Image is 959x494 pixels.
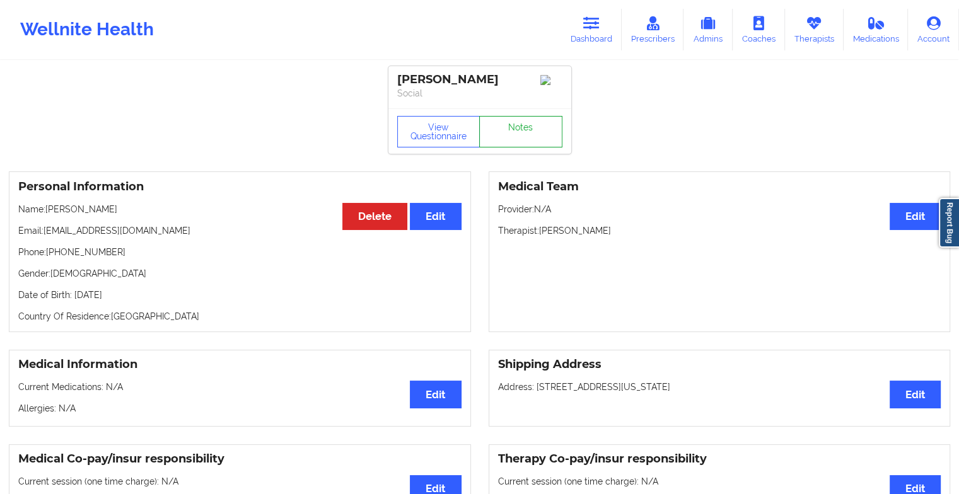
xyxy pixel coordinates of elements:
[18,381,462,393] p: Current Medications: N/A
[498,224,941,237] p: Therapist: [PERSON_NAME]
[561,9,622,50] a: Dashboard
[939,198,959,248] a: Report Bug
[498,452,941,466] h3: Therapy Co-pay/insur responsibility
[397,87,562,100] p: Social
[890,203,941,230] button: Edit
[18,246,462,258] p: Phone: [PHONE_NUMBER]
[18,267,462,280] p: Gender: [DEMOGRAPHIC_DATA]
[410,203,461,230] button: Edit
[397,116,480,147] button: View Questionnaire
[18,180,462,194] h3: Personal Information
[18,203,462,215] p: Name: [PERSON_NAME]
[18,289,462,301] p: Date of Birth: [DATE]
[785,9,844,50] a: Therapists
[342,203,407,230] button: Delete
[844,9,909,50] a: Medications
[410,381,461,408] button: Edit
[18,452,462,466] h3: Medical Co-pay/insur responsibility
[18,357,462,372] h3: Medical Information
[18,310,462,323] p: Country Of Residence: [GEOGRAPHIC_DATA]
[908,9,959,50] a: Account
[890,381,941,408] button: Edit
[498,475,941,488] p: Current session (one time charge): N/A
[733,9,785,50] a: Coaches
[498,357,941,372] h3: Shipping Address
[479,116,562,147] a: Notes
[498,180,941,194] h3: Medical Team
[540,75,562,85] img: Image%2Fplaceholer-image.png
[498,381,941,393] p: Address: [STREET_ADDRESS][US_STATE]
[397,72,562,87] div: [PERSON_NAME]
[498,203,941,215] p: Provider: N/A
[18,402,462,415] p: Allergies: N/A
[683,9,733,50] a: Admins
[18,475,462,488] p: Current session (one time charge): N/A
[622,9,684,50] a: Prescribers
[18,224,462,237] p: Email: [EMAIL_ADDRESS][DOMAIN_NAME]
